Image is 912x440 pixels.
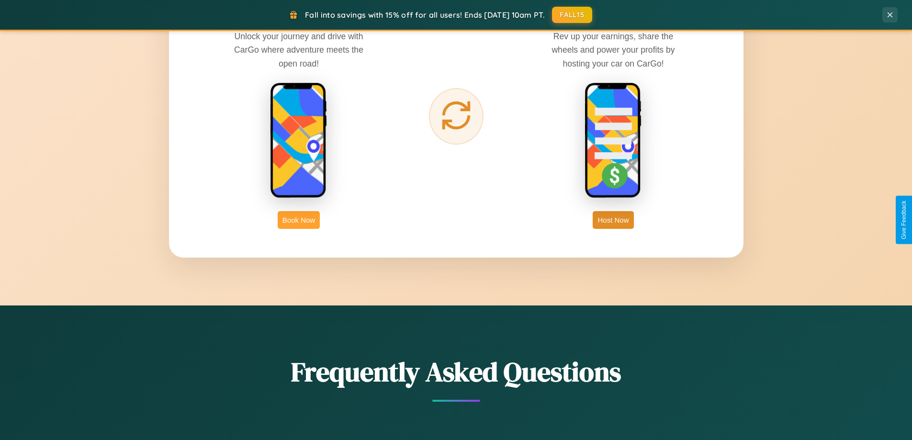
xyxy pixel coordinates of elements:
button: Book Now [278,211,320,229]
div: Give Feedback [901,201,907,239]
img: rent phone [270,82,327,199]
button: FALL15 [552,7,592,23]
img: host phone [585,82,642,199]
button: Host Now [593,211,633,229]
h2: Frequently Asked Questions [169,353,743,390]
span: Fall into savings with 15% off for all users! Ends [DATE] 10am PT. [305,10,545,20]
p: Rev up your earnings, share the wheels and power your profits by hosting your car on CarGo! [541,30,685,70]
p: Unlock your journey and drive with CarGo where adventure meets the open road! [227,30,371,70]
